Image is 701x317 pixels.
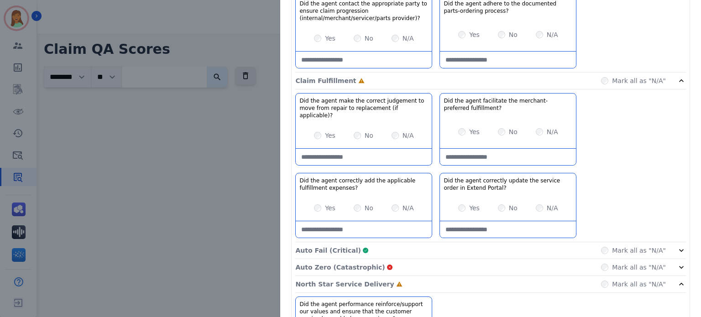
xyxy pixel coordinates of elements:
[547,30,558,39] label: N/A
[299,97,428,119] h3: Did the agent make the correct judgement to move from repair to replacement (if applicable)?
[547,127,558,136] label: N/A
[365,131,373,140] label: No
[365,34,373,43] label: No
[325,203,335,213] label: Yes
[469,127,480,136] label: Yes
[403,203,414,213] label: N/A
[325,34,335,43] label: Yes
[295,246,361,255] p: Auto Fail (Critical)
[299,177,428,192] h3: Did the agent correctly add the applicable fulfillment expenses?
[612,76,666,85] label: Mark all as "N/A"
[295,280,394,289] p: North Star Service Delivery
[469,30,480,39] label: Yes
[403,131,414,140] label: N/A
[509,203,518,213] label: No
[612,263,666,272] label: Mark all as "N/A"
[547,203,558,213] label: N/A
[509,30,518,39] label: No
[365,203,373,213] label: No
[403,34,414,43] label: N/A
[612,246,666,255] label: Mark all as "N/A"
[444,177,572,192] h3: Did the agent correctly update the service order in Extend Portal?
[295,76,356,85] p: Claim Fulfillment
[444,97,572,112] h3: Did the agent facilitate the merchant-preferred fulfillment?
[295,263,385,272] p: Auto Zero (Catastrophic)
[469,203,480,213] label: Yes
[509,127,518,136] label: No
[325,131,335,140] label: Yes
[612,280,666,289] label: Mark all as "N/A"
